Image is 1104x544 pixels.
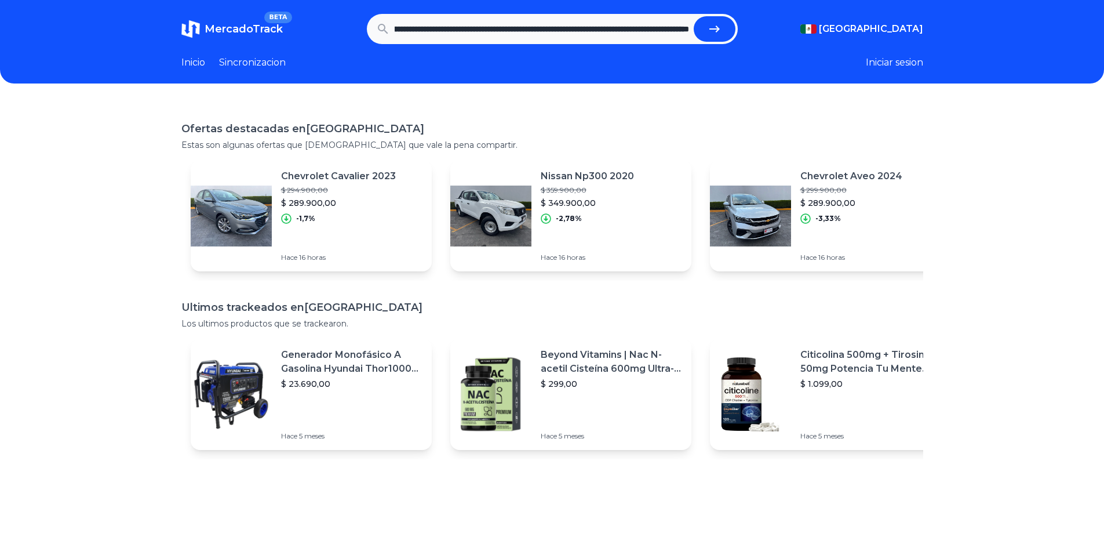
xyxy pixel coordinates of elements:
a: Sincronizacion [219,56,286,70]
p: -1,7% [296,214,315,223]
a: Featured imageNissan Np300 2020$ 359.900,00$ 349.900,00-2,78%Hace 16 horas [450,160,691,271]
p: Hace 16 horas [281,253,396,262]
img: Featured image [191,354,272,435]
h1: Ultimos trackeados en [GEOGRAPHIC_DATA] [181,299,923,315]
p: Hace 5 meses [281,431,422,441]
p: $ 349.900,00 [541,197,634,209]
a: MercadoTrackBETA [181,20,283,38]
p: Hace 16 horas [541,253,634,262]
a: Featured imageChevrolet Cavalier 2023$ 294.900,00$ 289.900,00-1,7%Hace 16 horas [191,160,432,271]
p: $ 299.900,00 [800,186,902,195]
p: Hace 16 horas [800,253,902,262]
img: Featured image [710,175,791,256]
p: Citicolina 500mg + Tirosina 50mg Potencia Tu Mente (120caps) Sabor Sin Sabor [800,348,942,376]
img: Mexico [800,24,817,34]
p: Hace 5 meses [800,431,942,441]
img: MercadoTrack [181,20,200,38]
p: $ 289.900,00 [800,197,902,209]
a: Inicio [181,56,205,70]
span: [GEOGRAPHIC_DATA] [819,22,923,36]
img: Featured image [710,354,791,435]
p: $ 299,00 [541,378,682,390]
p: $ 1.099,00 [800,378,942,390]
p: Chevrolet Aveo 2024 [800,169,902,183]
p: -2,78% [556,214,582,223]
img: Featured image [191,175,272,256]
img: Featured image [450,354,531,435]
img: Featured image [450,175,531,256]
p: Estas son algunas ofertas que [DEMOGRAPHIC_DATA] que vale la pena compartir. [181,139,923,151]
span: BETA [264,12,292,23]
a: Featured imageCiticolina 500mg + Tirosina 50mg Potencia Tu Mente (120caps) Sabor Sin Sabor$ 1.099... [710,339,951,450]
button: [GEOGRAPHIC_DATA] [800,22,923,36]
p: Chevrolet Cavalier 2023 [281,169,396,183]
p: $ 289.900,00 [281,197,396,209]
h1: Ofertas destacadas en [GEOGRAPHIC_DATA] [181,121,923,137]
p: Beyond Vitamins | Nac N-acetil Cisteína 600mg Ultra-premium Con Inulina De Agave (prebiótico Natu... [541,348,682,376]
p: $ 23.690,00 [281,378,422,390]
p: $ 359.900,00 [541,186,634,195]
span: MercadoTrack [205,23,283,35]
p: Nissan Np300 2020 [541,169,634,183]
a: Featured imageBeyond Vitamins | Nac N-acetil Cisteína 600mg Ultra-premium Con Inulina De Agave (p... [450,339,691,450]
a: Featured imageGenerador Monofásico A Gasolina Hyundai Thor10000 P 11.5 Kw$ 23.690,00Hace 5 meses [191,339,432,450]
p: Generador Monofásico A Gasolina Hyundai Thor10000 P 11.5 Kw [281,348,422,376]
p: Los ultimos productos que se trackearon. [181,318,923,329]
button: Iniciar sesion [866,56,923,70]
p: -3,33% [815,214,841,223]
p: $ 294.900,00 [281,186,396,195]
p: Hace 5 meses [541,431,682,441]
a: Featured imageChevrolet Aveo 2024$ 299.900,00$ 289.900,00-3,33%Hace 16 horas [710,160,951,271]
